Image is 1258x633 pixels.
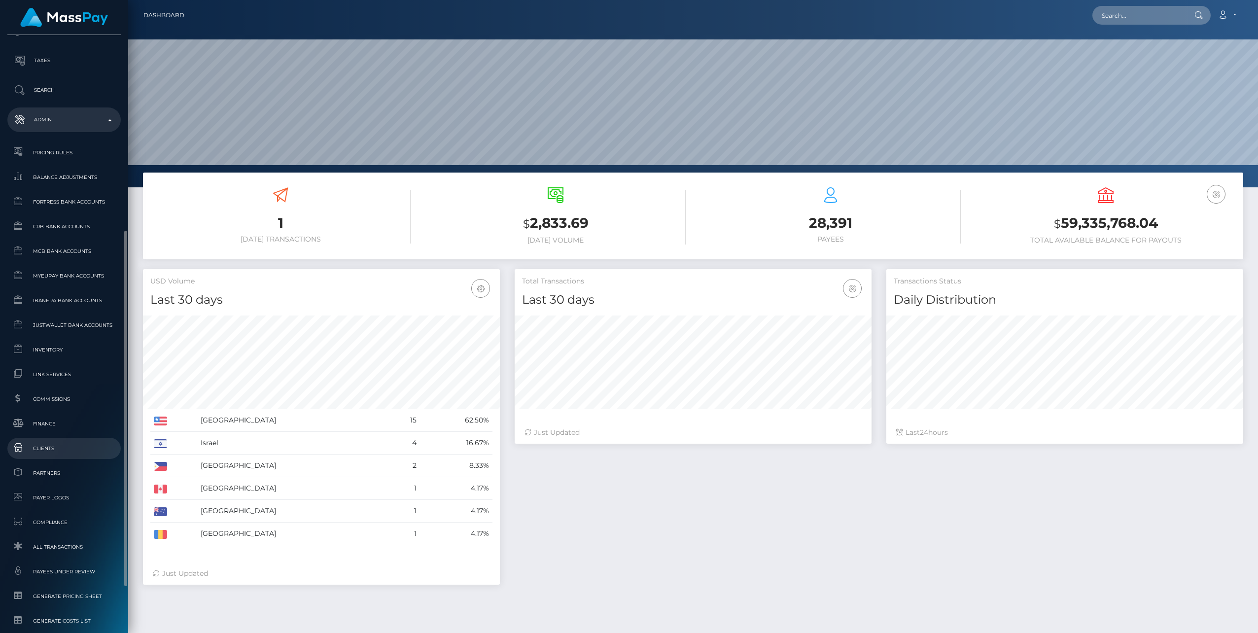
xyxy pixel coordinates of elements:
[11,443,117,454] span: Clients
[7,536,121,558] a: All Transactions
[7,487,121,508] a: Payer Logos
[7,388,121,410] a: Commissions
[420,409,492,432] td: 62.50%
[7,78,121,103] a: Search
[11,83,117,98] p: Search
[11,369,117,380] span: Link Services
[425,236,686,245] h6: [DATE] Volume
[7,364,121,385] a: Link Services
[11,196,117,208] span: Fortress Bank Accounts
[7,512,121,533] a: Compliance
[11,246,117,257] span: MCB Bank Accounts
[11,393,117,405] span: Commissions
[7,610,121,632] a: Generate Costs List
[7,191,121,212] a: Fortress Bank Accounts
[7,167,121,188] a: Balance Adjustments
[197,477,389,500] td: [GEOGRAPHIC_DATA]
[197,500,389,523] td: [GEOGRAPHIC_DATA]
[154,462,167,471] img: PH.png
[153,568,490,579] div: Just Updated
[522,277,864,286] h5: Total Transactions
[389,477,420,500] td: 1
[197,409,389,432] td: [GEOGRAPHIC_DATA]
[11,615,117,627] span: Generate Costs List
[420,500,492,523] td: 4.17%
[1054,217,1061,231] small: $
[7,586,121,607] a: Generate Pricing Sheet
[7,315,121,336] a: JustWallet Bank Accounts
[197,523,389,545] td: [GEOGRAPHIC_DATA]
[894,291,1236,309] h4: Daily Distribution
[11,418,117,429] span: Finance
[20,8,108,27] img: MassPay Logo
[524,427,862,438] div: Just Updated
[389,500,420,523] td: 1
[7,241,121,262] a: MCB Bank Accounts
[11,319,117,331] span: JustWallet Bank Accounts
[896,427,1233,438] div: Last hours
[1092,6,1185,25] input: Search...
[154,439,167,448] img: IL.png
[11,172,117,183] span: Balance Adjustments
[7,216,121,237] a: CRB Bank Accounts
[11,566,117,577] span: Payees under Review
[7,290,121,311] a: Ibanera Bank Accounts
[11,270,117,281] span: MyEUPay Bank Accounts
[154,417,167,425] img: US.png
[11,492,117,503] span: Payer Logos
[7,142,121,163] a: Pricing Rules
[522,291,864,309] h4: Last 30 days
[7,265,121,286] a: MyEUPay Bank Accounts
[894,277,1236,286] h5: Transactions Status
[7,561,121,582] a: Payees under Review
[420,432,492,455] td: 16.67%
[11,541,117,553] span: All Transactions
[523,217,530,231] small: $
[150,277,492,286] h5: USD Volume
[7,107,121,132] a: Admin
[154,485,167,493] img: CA.png
[154,507,167,516] img: AU.png
[197,432,389,455] td: Israel
[11,53,117,68] p: Taxes
[7,462,121,484] a: Partners
[389,455,420,477] td: 2
[11,517,117,528] span: Compliance
[976,213,1236,234] h3: 59,335,768.04
[11,344,117,355] span: Inventory
[700,213,961,233] h3: 28,391
[197,455,389,477] td: [GEOGRAPHIC_DATA]
[11,591,117,602] span: Generate Pricing Sheet
[7,438,121,459] a: Clients
[7,48,121,73] a: Taxes
[150,235,411,244] h6: [DATE] Transactions
[420,523,492,545] td: 4.17%
[11,467,117,479] span: Partners
[920,428,928,437] span: 24
[389,523,420,545] td: 1
[150,291,492,309] h4: Last 30 days
[150,213,411,233] h3: 1
[154,530,167,539] img: RO.png
[11,147,117,158] span: Pricing Rules
[420,455,492,477] td: 8.33%
[425,213,686,234] h3: 2,833.69
[700,235,961,244] h6: Payees
[420,477,492,500] td: 4.17%
[389,432,420,455] td: 4
[7,413,121,434] a: Finance
[143,5,184,26] a: Dashboard
[11,112,117,127] p: Admin
[11,295,117,306] span: Ibanera Bank Accounts
[389,409,420,432] td: 15
[11,221,117,232] span: CRB Bank Accounts
[976,236,1236,245] h6: Total Available Balance for Payouts
[7,339,121,360] a: Inventory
